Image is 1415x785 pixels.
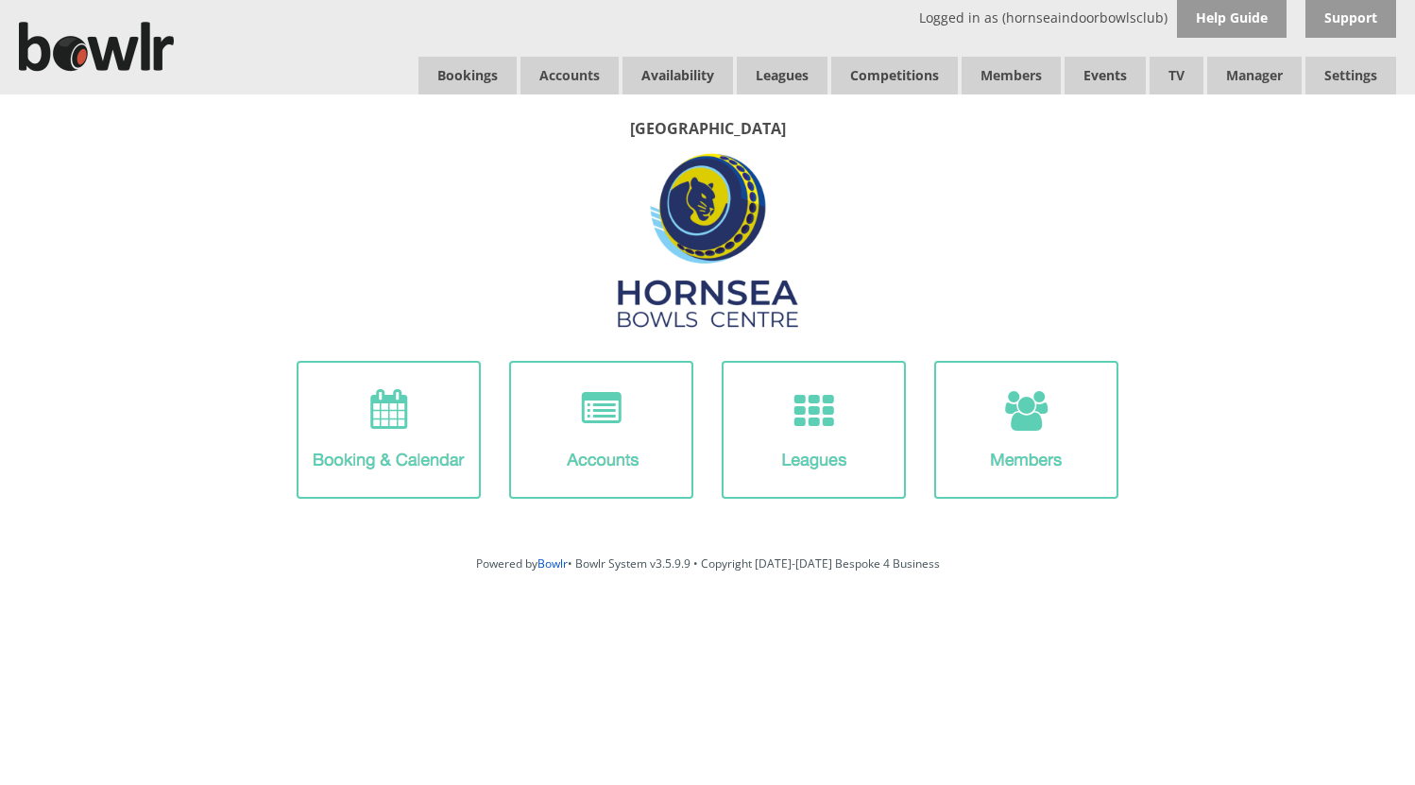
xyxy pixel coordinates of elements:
a: Bookings [418,57,517,94]
p: [GEOGRAPHIC_DATA] [19,118,1396,139]
img: Members-Icon.png [934,361,1118,499]
span: Accounts [520,57,619,94]
a: Availability [622,57,733,94]
span: Settings [1305,57,1396,94]
img: League-Icon.png [722,361,906,499]
a: Bowlr [537,555,568,572]
img: Accounts-Icon.png [509,361,693,499]
img: Hornsea3.jpg [616,148,800,333]
span: Members [962,57,1061,94]
a: Competitions [831,57,958,94]
span: Manager [1207,57,1302,94]
span: Powered by • Bowlr System v3.5.9.9 • Copyright [DATE]-[DATE] Bespoke 4 Business [476,555,940,572]
a: Events [1065,57,1146,94]
span: TV [1150,57,1203,94]
a: Leagues [737,57,827,94]
img: Booking-Icon.png [297,361,481,499]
